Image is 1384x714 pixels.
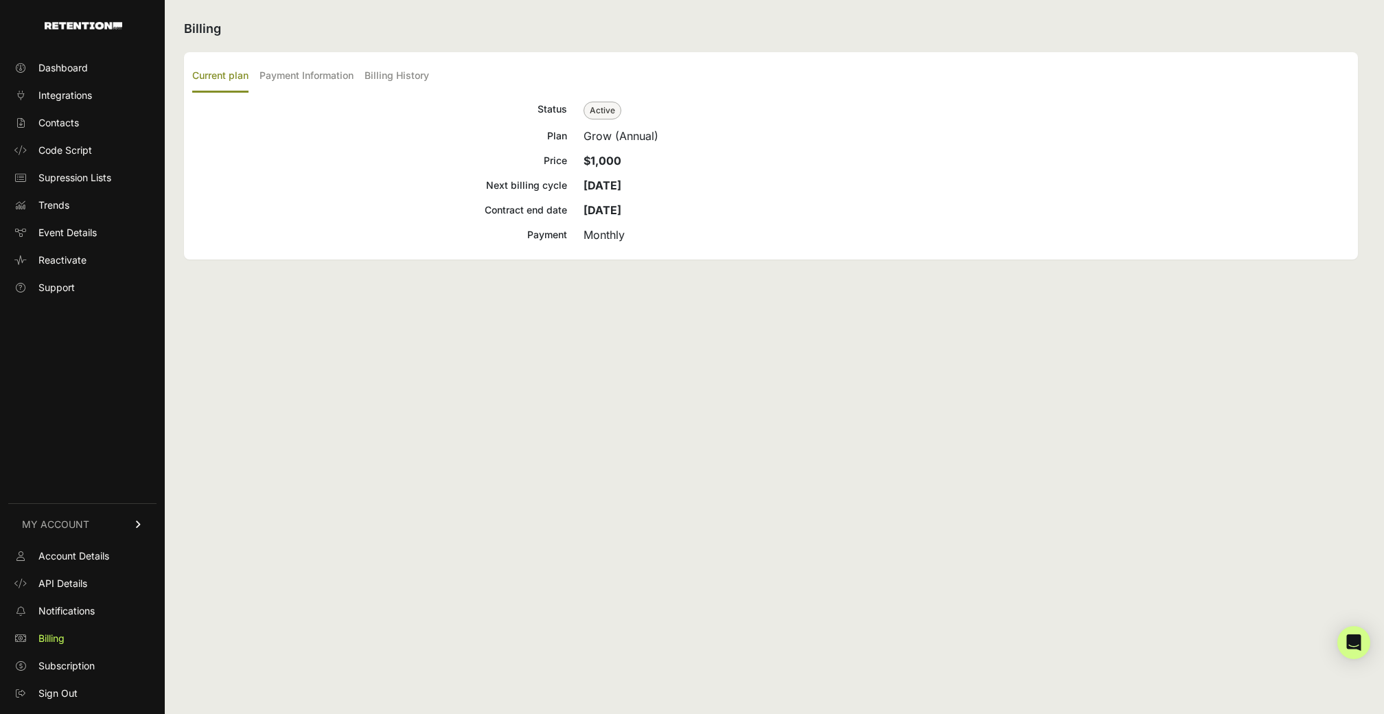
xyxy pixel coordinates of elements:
a: API Details [8,573,157,595]
a: Subscription [8,655,157,677]
a: Dashboard [8,57,157,79]
span: Trends [38,198,69,212]
a: Trends [8,194,157,216]
span: API Details [38,577,87,590]
div: Price [192,152,567,169]
span: Sign Out [38,687,78,700]
span: Active [584,102,621,119]
div: Status [192,101,567,119]
span: Event Details [38,226,97,240]
a: Integrations [8,84,157,106]
h2: Billing [184,19,1358,38]
strong: $1,000 [584,154,621,168]
span: Contacts [38,116,79,130]
span: MY ACCOUNT [22,518,89,531]
a: Sign Out [8,682,157,704]
img: Retention.com [45,22,122,30]
div: Contract end date [192,202,567,218]
a: Reactivate [8,249,157,271]
span: Support [38,281,75,295]
div: Monthly [584,227,1350,243]
div: Plan [192,128,567,144]
a: Account Details [8,545,157,567]
span: Subscription [38,659,95,673]
strong: [DATE] [584,203,621,217]
a: Support [8,277,157,299]
a: MY ACCOUNT [8,503,157,545]
span: Account Details [38,549,109,563]
span: Notifications [38,604,95,618]
div: Payment [192,227,567,243]
span: Billing [38,632,65,645]
label: Billing History [365,60,429,93]
a: Notifications [8,600,157,622]
a: Code Script [8,139,157,161]
label: Payment Information [259,60,354,93]
div: Next billing cycle [192,177,567,194]
div: Grow (Annual) [584,128,1350,144]
span: Code Script [38,143,92,157]
a: Billing [8,627,157,649]
span: Reactivate [38,253,86,267]
a: Contacts [8,112,157,134]
label: Current plan [192,60,249,93]
span: Dashboard [38,61,88,75]
a: Event Details [8,222,157,244]
div: Open Intercom Messenger [1337,626,1370,659]
strong: [DATE] [584,178,621,192]
span: Supression Lists [38,171,111,185]
a: Supression Lists [8,167,157,189]
span: Integrations [38,89,92,102]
